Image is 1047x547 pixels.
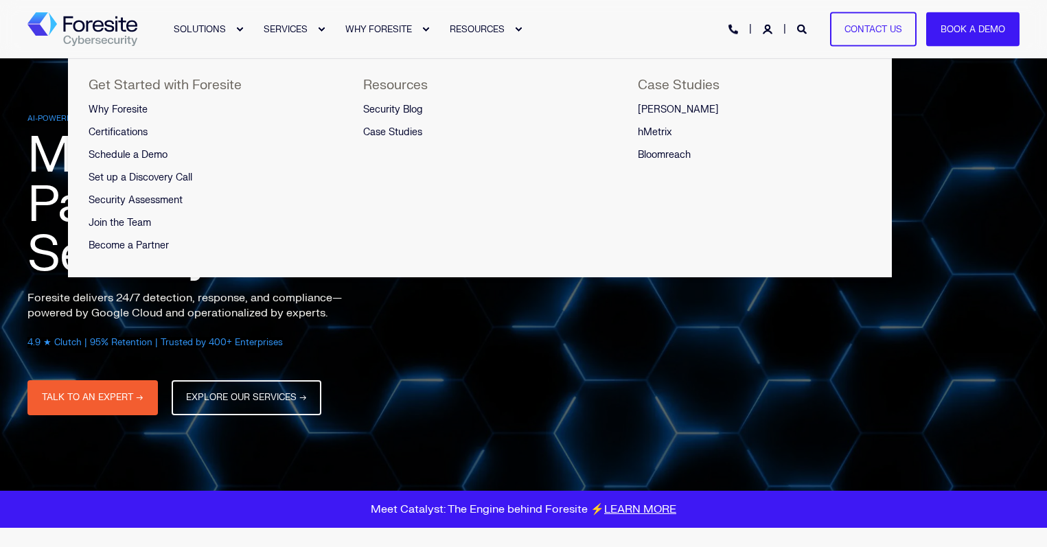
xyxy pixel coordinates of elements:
span: Bloomreach [638,149,691,161]
span: Get Started with Foresite [89,77,242,93]
span: Certifications [89,126,148,138]
span: Join the Team [89,217,151,229]
a: Open Search [797,23,809,34]
span: [PERSON_NAME] [638,104,719,115]
span: SOLUTIONS [174,23,226,34]
div: Expand SOLUTIONS [235,25,244,34]
span: Resources [363,77,428,93]
a: LEARN MORE [604,502,676,516]
img: Foresite logo, a hexagon shape of blues with a directional arrow to the right hand side, and the ... [27,12,137,47]
span: Become a Partner [89,240,169,251]
a: Back to Home [27,12,137,47]
a: Contact Us [830,12,917,47]
div: Expand RESOURCES [514,25,522,34]
a: Book a Demo [926,12,1020,47]
span: hMetrix [638,126,672,138]
span: Set up a Discovery Call [89,172,192,183]
span: Security Assessment [89,194,183,206]
span: Case Studies [363,126,422,138]
div: Expand WHY FORESITE [422,25,430,34]
span: WHY FORESITE [345,23,412,34]
a: TALK TO AN EXPERT → [27,380,158,415]
a: Login [763,23,775,34]
p: Foresite delivers 24/7 detection, response, and compliance—powered by Google Cloud and operationa... [27,290,371,321]
span: RESOURCES [450,23,505,34]
span: Why Foresite [89,104,148,115]
span: Meet Catalyst: The Engine behind Foresite ⚡️ [371,502,676,516]
div: Expand SERVICES [317,25,325,34]
span: Security Blog [363,104,423,115]
a: EXPLORE OUR SERVICES → [172,380,321,415]
span: Case Studies [638,77,720,93]
span: Schedule a Demo [89,149,168,161]
span: 4.9 ★ Clutch | 95% Retention | Trusted by 400+ Enterprises [27,337,283,348]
